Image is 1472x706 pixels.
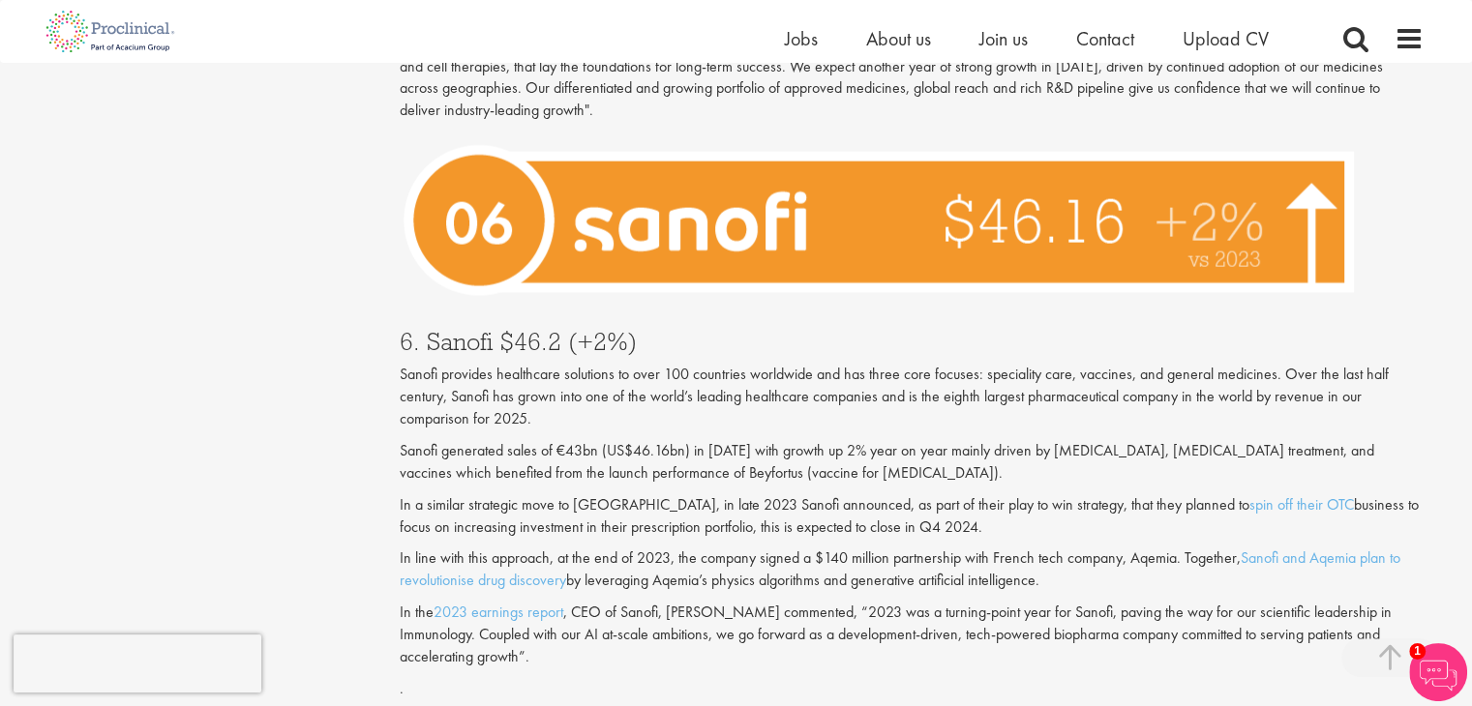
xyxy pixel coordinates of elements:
[979,26,1028,51] a: Join us
[1183,26,1269,51] a: Upload CV
[1076,26,1134,51] a: Contact
[866,26,931,51] a: About us
[14,634,261,692] iframe: reCAPTCHA
[400,329,1424,354] h3: 6. Sanofi $46.2 (+2%)
[1409,643,1467,701] img: Chatbot
[1409,643,1426,660] span: 1
[400,547,1400,590] a: Sanofi and Aqemia plan to revolutionise drug discovery
[400,547,1424,592] p: In line with this approach, at the end of 2023, the company signed a $140 million partnership wit...
[400,494,1424,539] p: In a similar strategic move to [GEOGRAPHIC_DATA], in late 2023 Sanofi announced, as part of their...
[400,364,1389,428] span: Sanofi provides healthcare solutions to over 100 countries worldwide and has three core focuses: ...
[400,440,1424,485] p: Sanofi generated sales of €43bn (US$46.16bn) in [DATE] with growth up 2% year on year mainly driv...
[1249,494,1354,515] a: spin off their OTC
[434,602,563,622] a: 2023 earnings report
[400,12,1424,122] p: In light of the , [PERSON_NAME], CEO for AstraZeneca said, “As AstraZeneca celebrates its 25th an...
[785,26,818,51] a: Jobs
[400,602,1424,668] p: In the , CEO of Sanofi, [PERSON_NAME] commented, “2023 was a turning-point year for Sanofi, pavin...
